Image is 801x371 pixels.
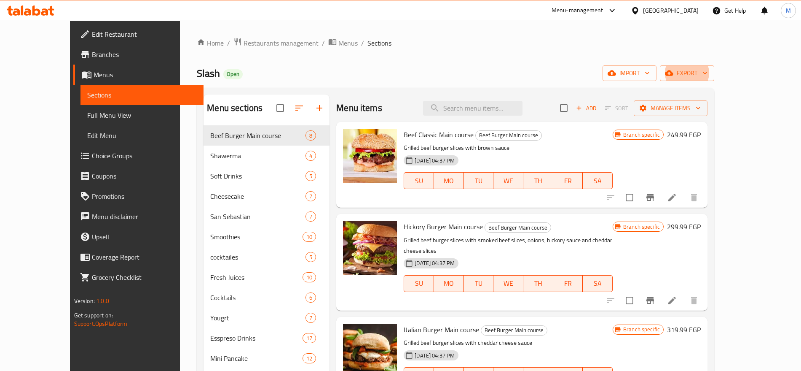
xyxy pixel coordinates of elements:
[361,38,364,48] li: /
[493,275,523,292] button: WE
[467,175,490,187] span: TU
[305,252,316,262] div: items
[667,295,677,306] a: Edit menu item
[204,166,330,186] div: Soft Drinks5
[210,252,305,262] span: cocktailes
[306,132,316,140] span: 8
[322,38,325,48] li: /
[271,99,289,117] span: Select all sections
[437,175,461,187] span: MO
[586,277,609,290] span: SA
[485,222,551,233] div: Beef Burger Main course
[404,338,613,348] p: Grilled beef burger slices with cheddar cheese sauce
[204,267,330,287] div: Fresh Juices10
[305,211,316,222] div: items
[197,38,224,48] a: Home
[640,103,701,114] span: Manage items
[303,272,316,282] div: items
[640,187,660,208] button: Branch-specific-item
[73,65,204,85] a: Menus
[73,166,204,186] a: Coupons
[223,70,243,78] span: Open
[305,151,316,161] div: items
[204,227,330,247] div: Smoothies10
[210,130,305,141] div: Beef Burger Main course
[303,334,316,342] span: 17
[303,232,316,242] div: items
[197,64,220,83] span: Slash
[343,221,397,275] img: Hickory Burger Main course
[786,6,791,15] span: M
[476,130,541,140] span: Beef Burger Main course
[92,211,197,222] span: Menu disclaimer
[92,272,197,282] span: Grocery Checklist
[603,65,656,81] button: import
[210,292,305,303] span: Cocktails
[303,353,316,363] div: items
[684,290,704,311] button: delete
[575,103,597,113] span: Add
[464,172,494,189] button: TU
[204,247,330,267] div: cocktailes5
[210,191,305,201] span: Cheesecake
[336,102,382,114] h2: Menu items
[197,38,714,49] nav: breadcrumb
[493,172,523,189] button: WE
[557,175,580,187] span: FR
[94,70,197,80] span: Menus
[553,275,583,292] button: FR
[303,333,316,343] div: items
[600,102,634,115] span: Select section first
[210,272,303,282] div: Fresh Juices
[87,110,197,120] span: Full Menu View
[407,175,431,187] span: SU
[210,171,305,181] span: Soft Drinks
[210,232,303,242] span: Smoothies
[306,152,316,160] span: 4
[485,223,551,233] span: Beef Burger Main course
[620,223,663,231] span: Branch specific
[92,151,197,161] span: Choice Groups
[423,101,522,116] input: search
[338,38,358,48] span: Menus
[523,275,553,292] button: TH
[573,102,600,115] button: Add
[404,220,483,233] span: Hickory Burger Main course
[404,275,434,292] button: SU
[555,99,573,117] span: Select section
[667,129,701,141] h6: 249.99 EGP
[207,102,263,114] h2: Menu sections
[244,38,319,48] span: Restaurants management
[204,186,330,206] div: Cheesecake7
[481,325,547,336] div: Beef Burger Main course
[306,192,316,200] span: 7
[87,130,197,141] span: Edit Menu
[437,277,461,290] span: MO
[667,221,701,233] h6: 299.99 EGP
[411,352,458,360] span: [DATE] 04:37 PM
[411,259,458,267] span: [DATE] 04:37 PM
[92,29,197,39] span: Edit Restaurant
[74,295,95,306] span: Version:
[497,277,520,290] span: WE
[210,211,305,222] span: San Sebastian
[210,313,305,323] span: Yougrt
[73,24,204,44] a: Edit Restaurant
[305,191,316,201] div: items
[73,206,204,227] a: Menu disclaimer
[620,131,663,139] span: Branch specific
[667,192,677,203] a: Edit menu item
[73,267,204,287] a: Grocery Checklist
[553,172,583,189] button: FR
[306,213,316,221] span: 7
[92,171,197,181] span: Coupons
[80,125,204,146] a: Edit Menu
[92,191,197,201] span: Promotions
[96,295,109,306] span: 1.0.0
[305,130,316,141] div: items
[404,143,613,153] p: Grilled beef burger slices with brown sauce
[306,314,316,322] span: 7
